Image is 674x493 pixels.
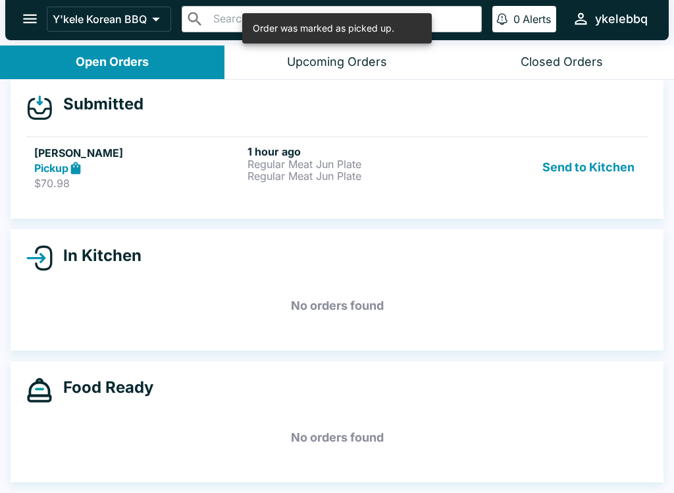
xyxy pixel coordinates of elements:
button: open drawer [13,2,47,36]
h5: No orders found [26,414,648,461]
div: ykelebbq [595,11,648,27]
p: $70.98 [34,177,242,190]
h4: Submitted [53,94,143,114]
div: Order was marked as picked up. [253,17,394,40]
h4: Food Ready [53,378,153,397]
input: Search orders by name or phone number [209,10,476,28]
p: Regular Meat Jun Plate [247,158,455,170]
h6: 1 hour ago [247,145,455,158]
p: 0 [513,13,520,26]
button: Y'kele Korean BBQ [47,7,171,32]
p: Regular Meat Jun Plate [247,170,455,182]
h4: In Kitchen [53,246,142,266]
p: Alerts [523,13,551,26]
h5: [PERSON_NAME] [34,145,242,161]
div: Upcoming Orders [287,55,387,70]
button: Send to Kitchen [537,145,640,190]
strong: Pickup [34,161,68,175]
button: ykelebbq [567,5,653,33]
p: Y'kele Korean BBQ [53,13,147,26]
div: Closed Orders [521,55,603,70]
div: Open Orders [76,55,149,70]
a: [PERSON_NAME]Pickup$70.981 hour agoRegular Meat Jun PlateRegular Meat Jun PlateSend to Kitchen [26,136,648,198]
h5: No orders found [26,282,648,330]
